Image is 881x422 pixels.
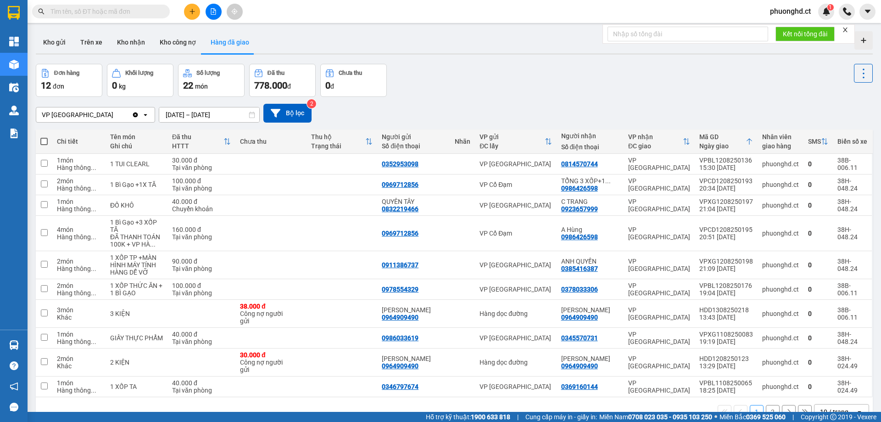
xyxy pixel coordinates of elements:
[53,83,64,90] span: đơn
[184,4,200,20] button: plus
[808,383,828,390] div: 0
[480,261,552,269] div: VP [GEOGRAPHIC_DATA]
[172,198,231,205] div: 40.000 đ
[57,338,101,345] div: Hàng thông thường
[561,198,619,205] div: C TRANG
[820,407,848,416] div: 10 / trang
[159,107,259,122] input: Select a date range.
[561,383,598,390] div: 0369160144
[382,334,418,342] div: 0986033619
[172,265,231,272] div: Tại văn phòng
[382,314,418,321] div: 0964909490
[311,133,366,141] div: Thu hộ
[808,138,821,145] div: SMS
[172,164,231,171] div: Tại văn phòng
[110,334,163,342] div: GIẤY THỰC PHẨM
[195,83,208,90] span: món
[699,133,746,141] div: Mã GD
[628,157,690,171] div: VP [GEOGRAPHIC_DATA]
[843,7,851,16] img: phone-icon
[561,205,598,213] div: 0923657999
[54,70,79,76] div: Đơn hàng
[57,233,101,241] div: Hàng thông thường
[762,334,799,342] div: phuonghd.ct
[91,265,96,272] span: ...
[854,31,873,50] div: Tạo kho hàng mới
[856,408,863,416] svg: open
[762,383,799,390] div: phuonghd.ct
[38,8,45,15] span: search
[57,226,101,233] div: 4 món
[827,4,834,11] sup: 1
[287,83,291,90] span: đ
[471,413,510,421] strong: 1900 633 818
[110,219,163,233] div: 1 Bì Gạo +3 XỐP TĂ
[628,379,690,394] div: VP [GEOGRAPHIC_DATA]
[763,6,818,17] span: phuonghd.ct
[178,64,245,97] button: Số lượng22món
[57,306,101,314] div: 3 món
[699,289,753,297] div: 19:04 [DATE]
[480,202,552,209] div: VP [GEOGRAPHIC_DATA]
[699,387,753,394] div: 18:25 [DATE]
[561,306,619,314] div: HUYỀN QUANG
[167,129,235,154] th: Toggle SortBy
[382,355,446,362] div: HUYỀN QUANG
[142,111,149,118] svg: open
[699,362,753,370] div: 13:29 [DATE]
[561,143,619,151] div: Số điện thoại
[110,383,163,390] div: 1 XỐP TA
[699,185,753,192] div: 20:34 [DATE]
[339,70,362,76] div: Chưa thu
[695,129,758,154] th: Toggle SortBy
[196,70,220,76] div: Số lượng
[36,31,73,53] button: Kho gửi
[455,138,470,145] div: Nhãn
[172,338,231,345] div: Tại văn phòng
[628,142,683,150] div: ĐC giao
[561,233,598,241] div: 0986426598
[480,359,552,366] div: Hàng dọc đường
[91,164,96,171] span: ...
[517,412,519,422] span: |
[91,233,96,241] span: ...
[699,258,753,265] div: VPXG1208250198
[605,177,611,185] span: ...
[203,31,256,53] button: Hàng đã giao
[829,4,832,11] span: 1
[320,64,387,97] button: Chưa thu0đ
[240,138,302,145] div: Chưa thu
[57,164,101,171] div: Hàng thông thường
[254,80,287,91] span: 778.000
[842,27,848,33] span: close
[41,80,51,91] span: 12
[91,289,96,297] span: ...
[628,258,690,272] div: VP [GEOGRAPHIC_DATA]
[808,261,828,269] div: 0
[110,282,163,297] div: 1 XỐP THỨC ĂN + 1 BÌ GẠO
[382,362,418,370] div: 0964909490
[107,64,173,97] button: Khối lượng0kg
[9,83,19,92] img: warehouse-icon
[132,111,139,118] svg: Clear value
[803,129,833,154] th: Toggle SortBy
[699,265,753,272] div: 21:09 [DATE]
[249,64,316,97] button: Đã thu778.000đ
[561,226,619,233] div: A Hùng
[382,383,418,390] div: 0346797674
[628,198,690,213] div: VP [GEOGRAPHIC_DATA]
[808,160,828,168] div: 0
[150,241,156,248] span: ...
[172,282,231,289] div: 100.000 đ
[628,282,690,297] div: VP [GEOGRAPHIC_DATA]
[480,286,552,293] div: VP [GEOGRAPHIC_DATA]
[808,202,828,209] div: 0
[110,31,152,53] button: Kho nhận
[837,226,867,241] div: 38H-048.24
[480,142,544,150] div: ĐC lấy
[73,31,110,53] button: Trên xe
[808,181,828,188] div: 0
[762,160,799,168] div: phuonghd.ct
[561,286,598,293] div: 0378033306
[837,177,867,192] div: 38H-048.24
